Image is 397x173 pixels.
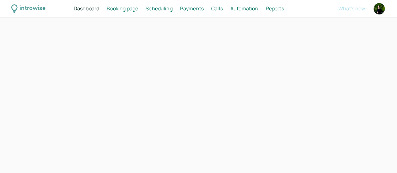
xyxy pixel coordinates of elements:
[107,5,138,13] a: Booking page
[211,5,223,12] span: Calls
[146,5,173,12] span: Scheduling
[107,5,138,12] span: Booking page
[338,5,365,12] span: What's new
[338,6,365,11] button: What's new
[11,4,46,14] a: introwise
[19,4,45,14] div: introwise
[146,5,173,13] a: Scheduling
[266,5,284,12] span: Reports
[180,5,204,12] span: Payments
[366,143,397,173] iframe: Chat Widget
[74,5,99,12] span: Dashboard
[211,5,223,13] a: Calls
[266,5,284,13] a: Reports
[180,5,204,13] a: Payments
[373,2,386,15] a: Account
[230,5,258,13] a: Automation
[230,5,258,12] span: Automation
[74,5,99,13] a: Dashboard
